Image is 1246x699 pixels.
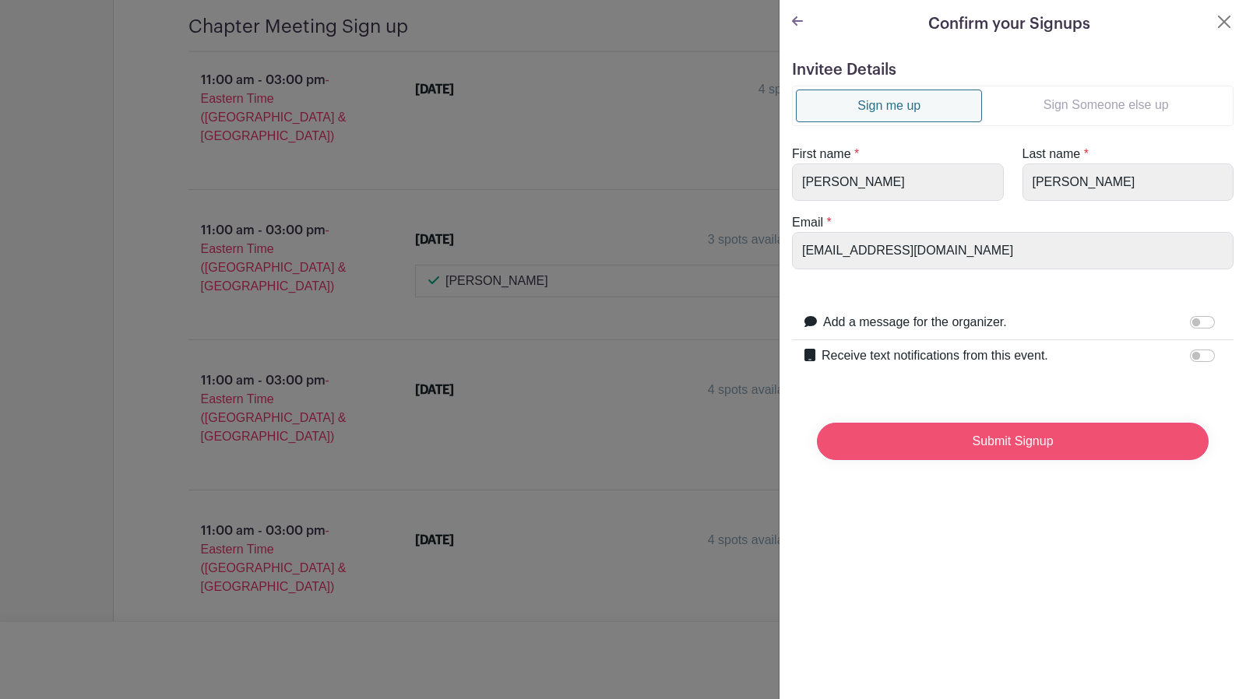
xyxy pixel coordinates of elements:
a: Sign me up [796,90,982,122]
label: First name [792,145,851,163]
a: Sign Someone else up [982,90,1230,121]
label: Receive text notifications from this event. [822,346,1048,365]
label: Email [792,213,823,232]
h5: Confirm your Signups [928,12,1090,36]
label: Last name [1022,145,1081,163]
h5: Invitee Details [792,61,1234,79]
label: Add a message for the organizer. [823,313,1007,332]
input: Submit Signup [817,423,1209,460]
button: Close [1215,12,1234,31]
